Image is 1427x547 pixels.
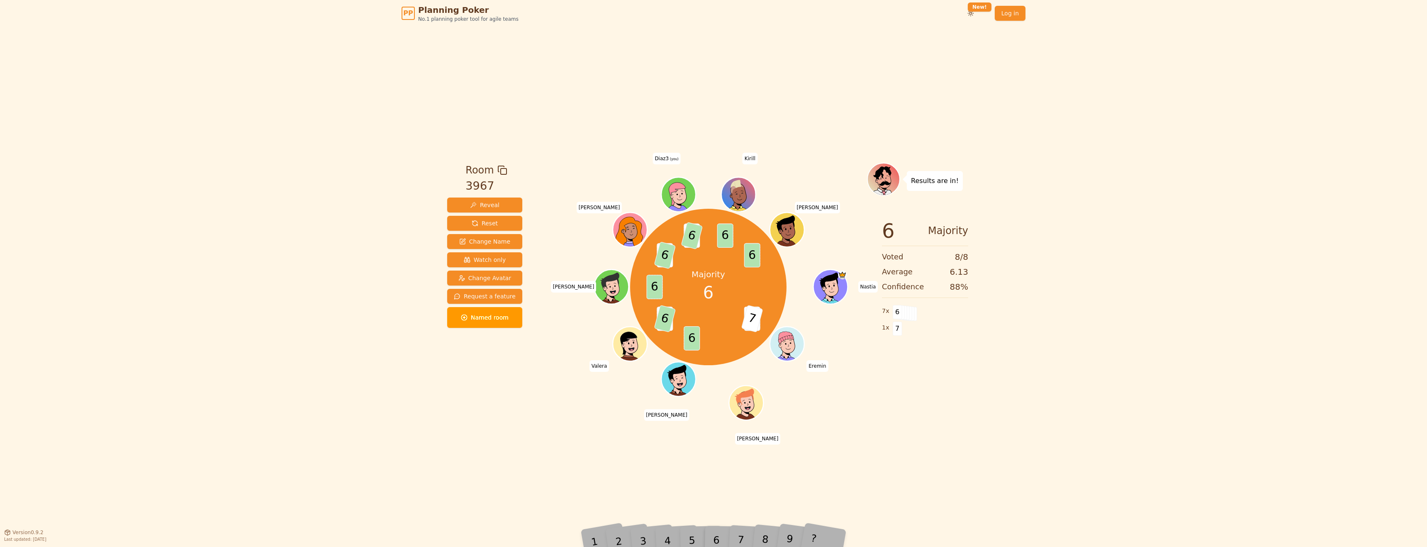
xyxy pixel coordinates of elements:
span: No.1 planning poker tool for agile teams [418,16,519,22]
span: Majority [928,221,968,241]
button: Click to change your avatar [662,178,694,210]
div: 3967 [465,178,507,195]
button: Version0.9.2 [4,529,44,536]
span: Click to change your name [577,202,622,213]
button: Change Avatar [447,271,522,286]
button: Reveal [447,198,522,212]
span: Click to change your name [858,281,878,293]
span: Room [465,163,494,178]
span: Click to change your name [743,153,757,164]
span: 6 [681,222,703,249]
span: 6 [654,241,676,269]
span: Voted [882,251,903,263]
span: 6 [744,243,760,267]
span: 6 [703,280,713,305]
span: Click to change your name [735,433,781,444]
span: Change Avatar [458,274,511,282]
div: New! [968,2,991,12]
span: 6 [654,305,676,332]
a: PPPlanning PokerNo.1 planning poker tool for agile teams [402,4,519,22]
button: Request a feature [447,289,522,304]
span: Change Name [459,237,510,246]
span: Click to change your name [551,281,597,293]
span: 7 [741,305,763,332]
span: 6 [893,305,902,319]
span: Click to change your name [795,202,840,213]
button: Reset [447,216,522,231]
span: Click to change your name [806,360,828,372]
span: Planning Poker [418,4,519,16]
span: 1 x [882,323,889,332]
a: Log in [995,6,1025,21]
button: New! [963,6,978,21]
span: 7 x [882,307,889,316]
span: 6 [684,326,700,350]
span: Watch only [464,256,506,264]
span: Click to change your name [644,409,689,421]
span: 6.13 [950,266,968,278]
span: Average [882,266,913,278]
span: 6 [882,221,895,241]
span: Request a feature [454,292,516,300]
span: 8 / 8 [955,251,968,263]
span: Confidence [882,281,924,293]
span: Last updated: [DATE] [4,537,46,542]
span: 88 % [950,281,968,293]
p: Majority [692,269,725,280]
button: Watch only [447,252,522,267]
button: Change Name [447,234,522,249]
span: 7 [893,322,902,336]
span: Click to change your name [589,360,609,372]
span: Nastia is the host [838,271,847,279]
span: Reveal [470,201,499,209]
span: Named room [461,313,509,322]
button: Named room [447,307,522,328]
span: Reset [472,219,498,227]
span: Version 0.9.2 [12,529,44,536]
span: 6 [717,223,733,248]
span: (you) [669,157,679,161]
span: Click to change your name [653,153,680,164]
span: PP [403,8,413,18]
span: 6 [646,275,662,299]
p: Results are in! [911,175,959,187]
